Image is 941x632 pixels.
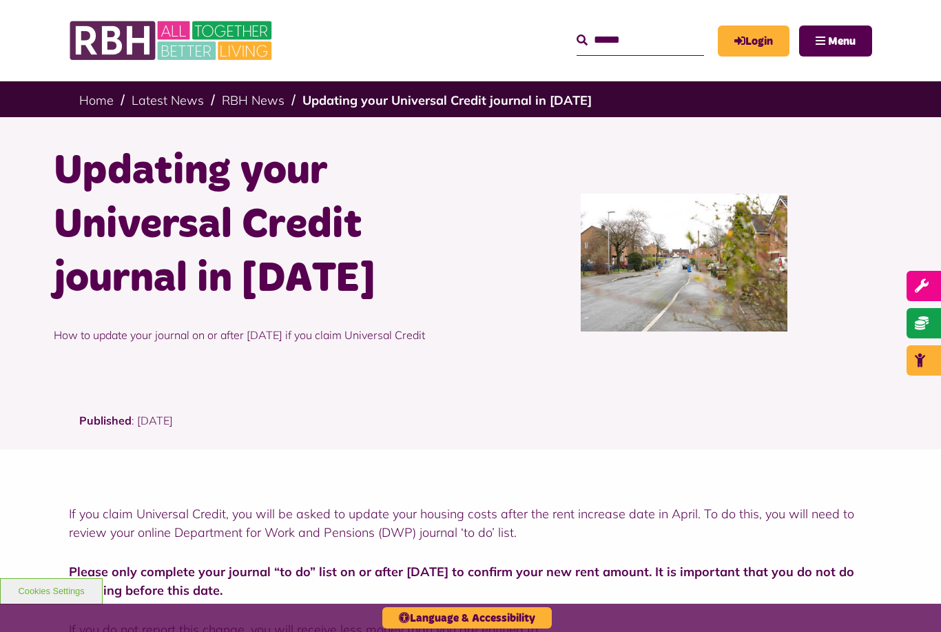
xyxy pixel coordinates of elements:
p: : [DATE] [79,412,862,449]
iframe: Netcall Web Assistant for live chat [879,570,941,632]
a: Updating your Universal Credit journal in [DATE] [302,92,592,108]
a: Home [79,92,114,108]
span: Menu [828,36,856,47]
a: Latest News [132,92,204,108]
strong: Please only complete your journal “to do” list on or after [DATE] to confirm your new rent amount... [69,564,854,598]
img: SAZMEDIA RBH 22FEB24 79 [581,194,787,332]
button: Language & Accessibility [382,607,552,629]
a: RBH News [222,92,285,108]
h1: Updating your Universal Credit journal in [DATE] [54,145,460,306]
a: MyRBH [718,26,789,57]
p: If you claim Universal Credit, you will be asked to update your housing costs after the rent incr... [69,504,872,542]
strong: Published [79,414,132,427]
img: RBH [69,14,276,68]
button: Navigation [799,26,872,57]
p: How to update your journal on or after [DATE] if you claim Universal Credit [54,306,460,364]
